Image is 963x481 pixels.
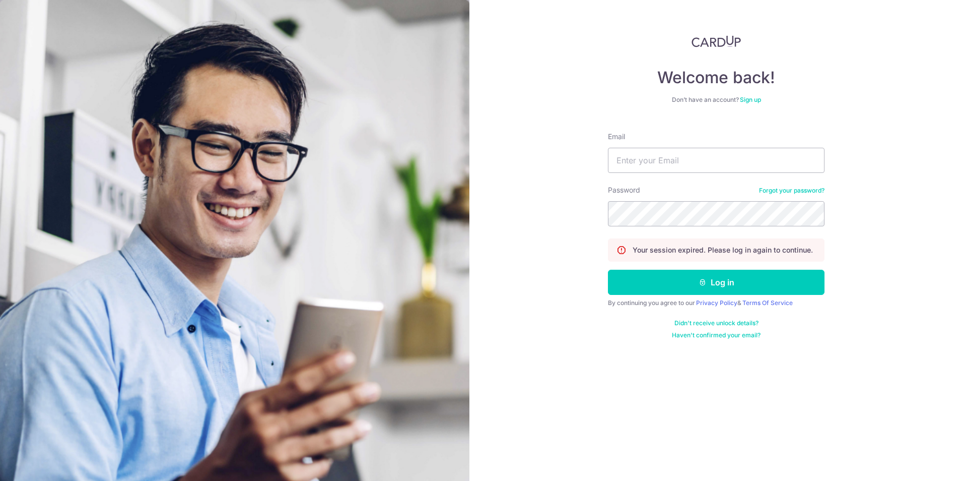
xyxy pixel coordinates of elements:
img: CardUp Logo [692,35,741,47]
div: Don’t have an account? [608,96,824,104]
a: Forgot your password? [759,187,824,195]
a: Terms Of Service [742,299,793,307]
a: Didn't receive unlock details? [674,319,759,327]
a: Privacy Policy [696,299,737,307]
label: Email [608,132,625,142]
a: Sign up [740,96,761,103]
input: Enter your Email [608,148,824,173]
div: By continuing you agree to our & [608,299,824,307]
h4: Welcome back! [608,68,824,88]
a: Haven't confirmed your email? [672,331,761,339]
label: Password [608,185,640,195]
button: Log in [608,270,824,295]
p: Your session expired. Please log in again to continue. [633,245,813,255]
